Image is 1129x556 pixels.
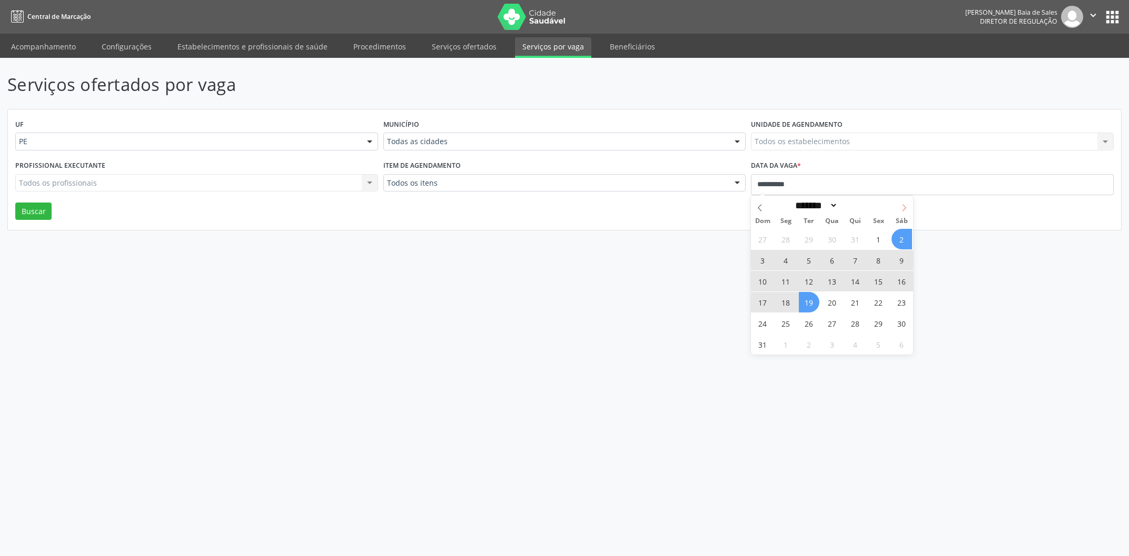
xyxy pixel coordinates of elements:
span: Central de Marcação [27,12,91,21]
span: Agosto 22, 2025 [868,292,889,312]
label: UF [15,117,24,133]
span: Todos os itens [387,178,725,188]
input: Year [838,200,873,211]
span: Julho 31, 2025 [845,229,866,249]
span: Setembro 5, 2025 [868,334,889,355]
span: Agosto 6, 2025 [822,250,843,270]
span: Julho 28, 2025 [776,229,796,249]
span: Agosto 28, 2025 [845,313,866,333]
span: Julho 30, 2025 [822,229,843,249]
span: Agosto 29, 2025 [868,313,889,333]
i:  [1087,9,1099,21]
span: Agosto 17, 2025 [752,292,773,312]
button:  [1083,6,1103,28]
span: Seg [774,218,797,225]
span: Qua [820,218,844,225]
span: Agosto 13, 2025 [822,271,843,291]
label: Data da vaga [751,158,801,174]
span: Agosto 24, 2025 [752,313,773,333]
span: Agosto 2, 2025 [892,229,912,249]
span: Setembro 6, 2025 [892,334,912,355]
span: Qui [844,218,867,225]
span: Sáb [890,218,913,225]
img: img [1061,6,1083,28]
span: Agosto 15, 2025 [868,271,889,291]
a: Serviços ofertados [424,37,504,56]
span: Agosto 26, 2025 [799,313,819,333]
span: Dom [751,218,774,225]
span: Agosto 4, 2025 [776,250,796,270]
span: Setembro 4, 2025 [845,334,866,355]
p: Serviços ofertados por vaga [7,72,787,98]
a: Central de Marcação [7,8,91,25]
span: Agosto 14, 2025 [845,271,866,291]
span: PE [19,136,356,147]
span: Setembro 1, 2025 [776,334,796,355]
button: apps [1103,8,1122,26]
a: Acompanhamento [4,37,83,56]
a: Procedimentos [346,37,413,56]
span: Agosto 25, 2025 [776,313,796,333]
span: Agosto 12, 2025 [799,271,819,291]
span: Julho 27, 2025 [752,229,773,249]
label: Unidade de agendamento [751,117,843,133]
span: Agosto 11, 2025 [776,271,796,291]
span: Agosto 19, 2025 [799,292,819,312]
label: Item de agendamento [383,158,461,174]
span: Agosto 21, 2025 [845,292,866,312]
a: Configurações [94,37,159,56]
a: Serviços por vaga [515,37,591,58]
span: Setembro 2, 2025 [799,334,819,355]
span: Agosto 20, 2025 [822,292,843,312]
span: Todas as cidades [387,136,725,147]
span: Sex [867,218,890,225]
label: Profissional executante [15,158,105,174]
span: Agosto 9, 2025 [892,250,912,270]
span: Diretor de regulação [980,17,1057,26]
a: Beneficiários [602,37,662,56]
span: Agosto 3, 2025 [752,250,773,270]
span: Agosto 8, 2025 [868,250,889,270]
span: Agosto 18, 2025 [776,292,796,312]
button: Buscar [15,203,52,220]
span: Ter [797,218,820,225]
span: Agosto 10, 2025 [752,271,773,291]
span: Agosto 27, 2025 [822,313,843,333]
div: [PERSON_NAME] Baia de Sales [965,8,1057,17]
a: Estabelecimentos e profissionais de saúde [170,37,335,56]
span: Setembro 3, 2025 [822,334,843,355]
span: Agosto 7, 2025 [845,250,866,270]
span: Agosto 5, 2025 [799,250,819,270]
span: Agosto 23, 2025 [892,292,912,312]
span: Julho 29, 2025 [799,229,819,249]
select: Month [791,200,838,211]
label: Município [383,117,419,133]
span: Agosto 1, 2025 [868,229,889,249]
span: Agosto 30, 2025 [892,313,912,333]
span: Agosto 16, 2025 [892,271,912,291]
span: Agosto 31, 2025 [752,334,773,355]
